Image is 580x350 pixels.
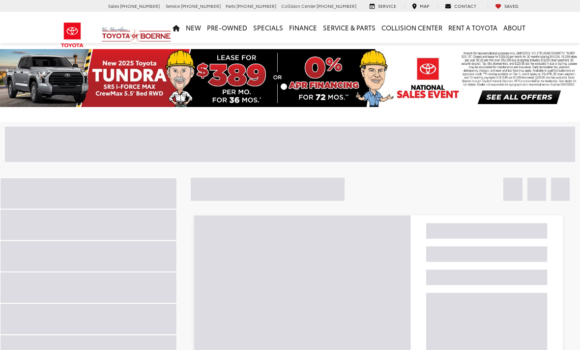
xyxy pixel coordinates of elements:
span: [PHONE_NUMBER] [317,2,356,9]
span: [PHONE_NUMBER] [181,2,221,9]
span: Map [420,2,429,9]
a: About [500,12,528,43]
span: [PHONE_NUMBER] [236,2,276,9]
a: Home [170,12,183,43]
span: Saved [504,2,519,9]
span: Parts [226,2,235,9]
a: My Saved Vehicles [488,3,526,9]
a: Pre-Owned [204,12,250,43]
span: Sales [108,2,119,9]
span: [PHONE_NUMBER] [120,2,160,9]
a: Rent a Toyota [445,12,500,43]
a: Service [362,3,404,9]
a: Contact [437,3,484,9]
a: Finance [286,12,320,43]
a: New [183,12,204,43]
a: Service & Parts: Opens in a new tab [320,12,378,43]
a: Collision Center [378,12,445,43]
a: Specials [250,12,286,43]
img: Vic Vaughan Toyota of Boerne [101,27,172,44]
img: Toyota [54,19,91,51]
span: Contact [454,2,476,9]
span: Service [166,2,180,9]
a: Map [405,3,436,9]
span: Service [378,2,396,9]
span: Collision Center [281,2,316,9]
